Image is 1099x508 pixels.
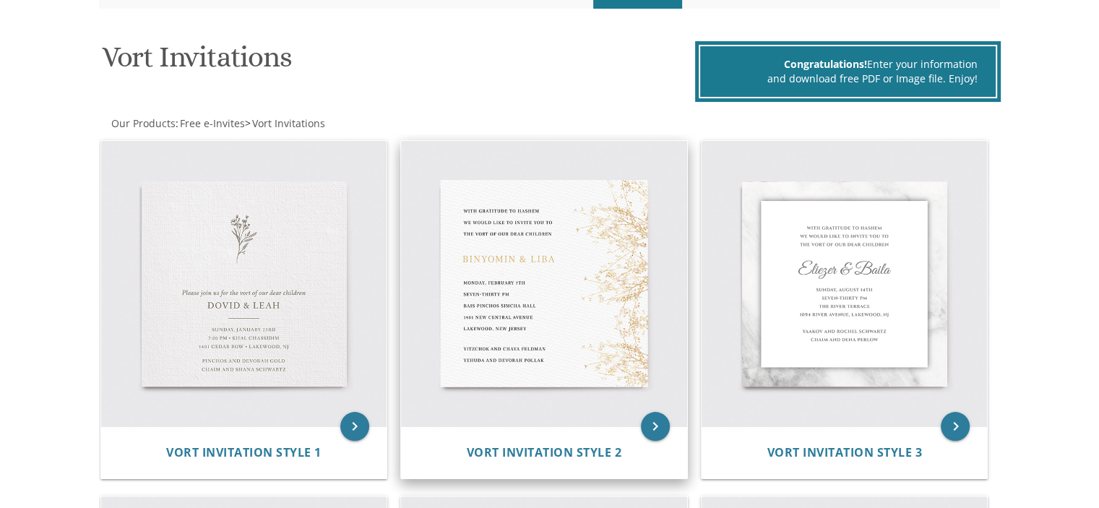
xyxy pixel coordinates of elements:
[99,116,550,131] div: :
[166,446,322,460] a: Vort Invitation Style 1
[702,141,988,427] img: Vort Invitation Style 3
[941,412,970,441] a: keyboard_arrow_right
[641,412,670,441] a: keyboard_arrow_right
[166,444,322,460] span: Vort Invitation Style 1
[718,57,978,72] div: Enter your information
[245,116,325,130] span: >
[784,57,867,71] span: Congratulations!
[110,116,176,130] a: Our Products
[101,141,387,427] img: Vort Invitation Style 1
[467,446,622,460] a: Vort Invitation Style 2
[767,444,922,460] span: Vort Invitation Style 3
[102,41,691,84] h1: Vort Invitations
[401,141,687,427] img: Vort Invitation Style 2
[178,116,245,130] a: Free e-Invites
[251,116,325,130] a: Vort Invitations
[467,444,622,460] span: Vort Invitation Style 2
[718,72,978,86] div: and download free PDF or Image file. Enjoy!
[767,446,922,460] a: Vort Invitation Style 3
[252,116,325,130] span: Vort Invitations
[180,116,245,130] span: Free e-Invites
[340,412,369,441] a: keyboard_arrow_right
